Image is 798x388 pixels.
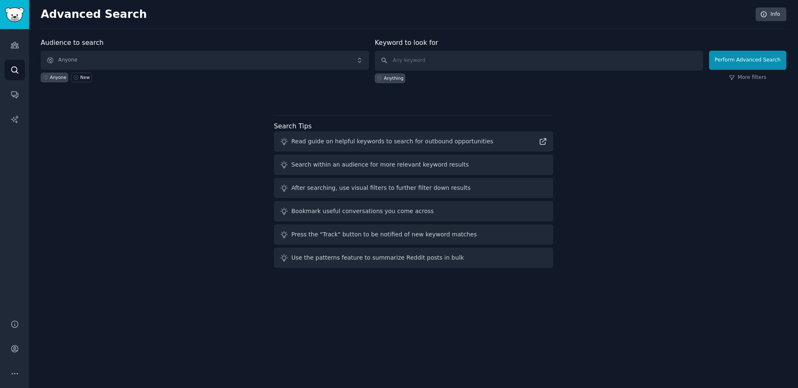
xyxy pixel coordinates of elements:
div: Anything [384,75,404,81]
div: New [80,74,90,80]
button: Perform Advanced Search [709,51,786,70]
div: After searching, use visual filters to further filter down results [291,184,470,192]
label: Audience to search [41,39,103,47]
a: More filters [729,74,766,81]
h2: Advanced Search [41,8,751,21]
div: Search within an audience for more relevant keyword results [291,160,469,169]
div: Anyone [50,74,66,80]
a: New [71,73,91,82]
label: Keyword to look for [375,39,438,47]
div: Read guide on helpful keywords to search for outbound opportunities [291,137,493,146]
a: Info [756,7,786,22]
input: Any keyword [375,51,703,71]
div: Use the patterns feature to summarize Reddit posts in bulk [291,253,464,262]
div: Bookmark useful conversations you come across [291,207,434,216]
img: GummySearch logo [5,7,24,22]
div: Press the "Track" button to be notified of new keyword matches [291,230,477,239]
button: Anyone [41,51,369,70]
label: Search Tips [274,122,312,130]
